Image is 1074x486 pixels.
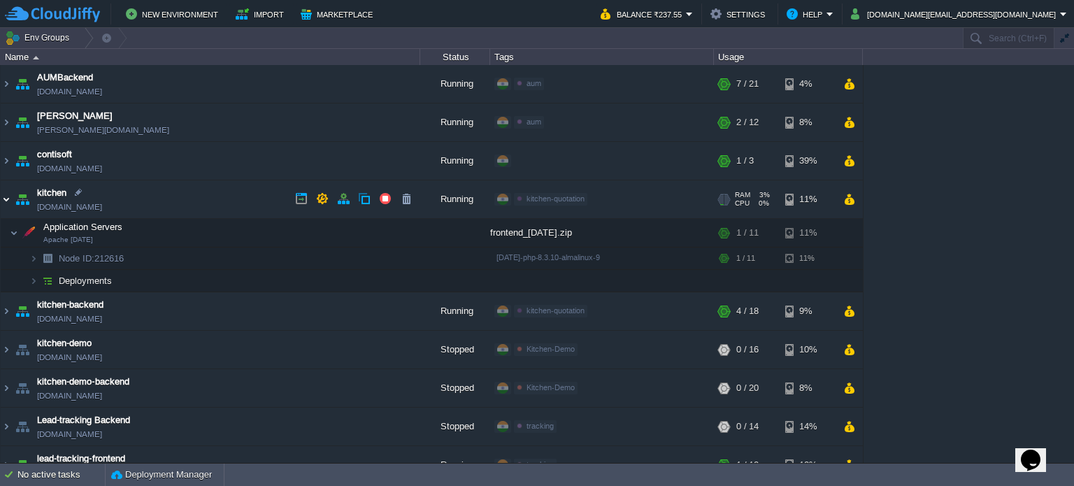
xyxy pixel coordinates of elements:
div: 11% [785,219,831,247]
div: 8% [785,103,831,141]
span: [DATE]-php-8.3.10-almalinux-9 [496,253,600,262]
div: Running [420,142,490,180]
span: 3% [756,191,770,199]
img: AMDAwAAAACH5BAEAAAAALAAAAAABAAEAAAICRAEAOw== [13,180,32,218]
img: AMDAwAAAACH5BAEAAAAALAAAAAABAAEAAAICRAEAOw== [1,292,12,330]
img: AMDAwAAAACH5BAEAAAAALAAAAAABAAEAAAICRAEAOw== [13,65,32,103]
img: AMDAwAAAACH5BAEAAAAALAAAAAABAAEAAAICRAEAOw== [1,180,12,218]
div: 39% [785,142,831,180]
button: Marketplace [301,6,377,22]
span: 0% [755,199,769,208]
div: frontend_[DATE].zip [490,219,714,247]
a: kitchen [37,186,66,200]
div: Running [420,65,490,103]
span: Kitchen-Demo [527,345,575,353]
div: 1 / 10 [736,446,759,484]
div: Usage [715,49,862,65]
img: AMDAwAAAACH5BAEAAAAALAAAAAABAAEAAAICRAEAOw== [1,369,12,407]
a: Deployments [57,275,114,287]
div: 2 / 12 [736,103,759,141]
div: 10% [785,331,831,369]
div: Running [420,446,490,484]
div: 0 / 20 [736,369,759,407]
div: 8% [785,369,831,407]
div: 14% [785,408,831,445]
button: Help [787,6,826,22]
img: AMDAwAAAACH5BAEAAAAALAAAAAABAAEAAAICRAEAOw== [13,331,32,369]
span: aum [527,117,541,126]
div: Running [420,103,490,141]
img: AMDAwAAAACH5BAEAAAAALAAAAAABAAEAAAICRAEAOw== [29,270,38,292]
img: AMDAwAAAACH5BAEAAAAALAAAAAABAAEAAAICRAEAOw== [1,103,12,141]
span: [PERSON_NAME] [37,109,113,123]
a: AUMBackend [37,71,93,85]
a: [DOMAIN_NAME] [37,200,102,214]
span: kitchen-quotation [527,306,585,315]
img: AMDAwAAAACH5BAEAAAAALAAAAAABAAEAAAICRAEAOw== [10,219,18,247]
span: Node ID: [59,253,94,264]
a: [DOMAIN_NAME] [37,312,102,326]
img: AMDAwAAAACH5BAEAAAAALAAAAAABAAEAAAICRAEAOw== [29,248,38,269]
span: 212616 [57,252,126,264]
a: [DOMAIN_NAME] [37,350,102,364]
a: lead-tracking-frontend [37,452,125,466]
span: tracking [527,460,554,469]
div: Stopped [420,369,490,407]
div: No active tasks [17,464,105,486]
div: Running [420,180,490,218]
a: kitchen-backend [37,298,103,312]
span: aum [527,79,541,87]
div: 0 / 14 [736,408,759,445]
span: Apache [DATE] [43,236,93,244]
span: RAM [735,191,750,199]
div: 11% [785,248,831,269]
span: tracking [527,422,554,430]
img: AMDAwAAAACH5BAEAAAAALAAAAAABAAEAAAICRAEAOw== [1,408,12,445]
div: Name [1,49,420,65]
a: [DOMAIN_NAME] [37,427,102,441]
iframe: chat widget [1015,430,1060,472]
span: Application Servers [42,221,124,233]
div: Running [420,292,490,330]
div: Status [421,49,489,65]
img: AMDAwAAAACH5BAEAAAAALAAAAAABAAEAAAICRAEAOw== [1,142,12,180]
div: 10% [785,446,831,484]
div: 11% [785,180,831,218]
div: 4 / 18 [736,292,759,330]
img: AMDAwAAAACH5BAEAAAAALAAAAAABAAEAAAICRAEAOw== [13,446,32,484]
div: 9% [785,292,831,330]
div: 1 / 3 [736,142,754,180]
img: AMDAwAAAACH5BAEAAAAALAAAAAABAAEAAAICRAEAOw== [19,219,38,247]
a: Application ServersApache [DATE] [42,222,124,232]
a: kitchen-demo-backend [37,375,129,389]
div: 0 / 16 [736,331,759,369]
a: [DOMAIN_NAME] [37,389,102,403]
div: 1 / 11 [736,219,759,247]
span: kitchen-quotation [527,194,585,203]
a: [PERSON_NAME][DOMAIN_NAME] [37,123,169,137]
button: Deployment Manager [111,468,212,482]
span: kitchen-demo [37,336,92,350]
span: contisoft [37,148,72,162]
a: Lead-tracking Backend [37,413,130,427]
img: AMDAwAAAACH5BAEAAAAALAAAAAABAAEAAAICRAEAOw== [38,270,57,292]
img: AMDAwAAAACH5BAEAAAAALAAAAAABAAEAAAICRAEAOw== [13,292,32,330]
button: Balance ₹237.55 [601,6,686,22]
div: 4% [785,65,831,103]
button: Settings [710,6,769,22]
img: AMDAwAAAACH5BAEAAAAALAAAAAABAAEAAAICRAEAOw== [13,103,32,141]
span: CPU [735,199,750,208]
div: Tags [491,49,713,65]
img: AMDAwAAAACH5BAEAAAAALAAAAAABAAEAAAICRAEAOw== [38,248,57,269]
div: 1 / 11 [736,248,755,269]
a: Node ID:212616 [57,252,126,264]
button: New Environment [126,6,222,22]
img: AMDAwAAAACH5BAEAAAAALAAAAAABAAEAAAICRAEAOw== [1,65,12,103]
span: Kitchen-Demo [527,383,575,392]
